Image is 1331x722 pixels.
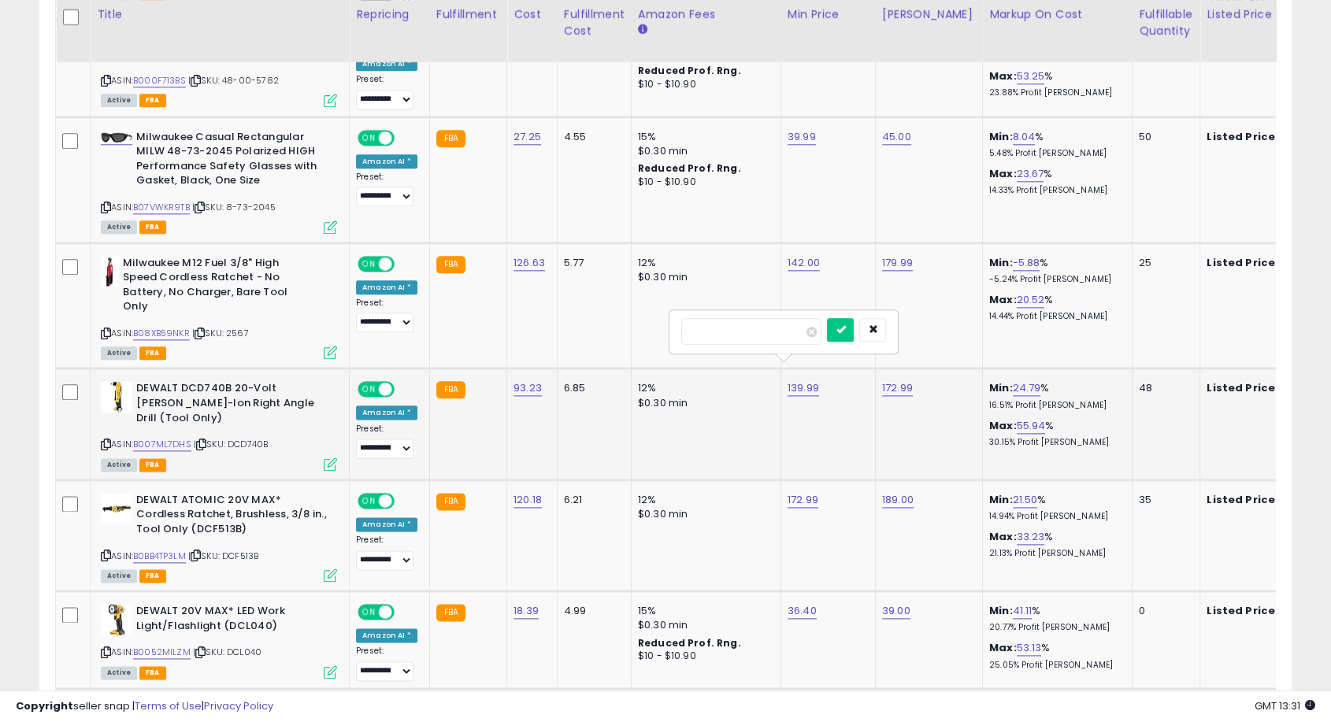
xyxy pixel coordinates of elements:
div: Repricing [356,6,423,23]
span: ON [359,605,379,619]
b: Listed Price: [1207,255,1278,270]
b: Max: [989,640,1017,655]
span: FBA [139,220,166,234]
b: Reduced Prof. Rng. [638,636,741,650]
img: 31OjTs01kXL._SL40_.jpg [101,256,119,287]
span: | SKU: 2567 [192,327,249,339]
a: -5.88 [1013,255,1040,271]
a: B007ML7DHS [133,438,191,451]
a: 53.25 [1017,68,1045,84]
a: 39.99 [788,129,816,145]
a: B0BB4TP3LM [133,550,186,563]
div: % [989,530,1120,559]
a: 33.23 [1017,529,1045,545]
div: Preset: [356,424,417,459]
span: OFF [392,131,417,144]
div: 12% [638,381,769,395]
span: 2025-10-14 13:31 GMT [1255,698,1315,713]
div: 50 [1139,130,1188,144]
p: -5.24% Profit [PERSON_NAME] [989,274,1120,285]
img: 31R3fY+reOL._SL40_.jpg [101,604,132,635]
div: 12% [638,256,769,270]
div: ASIN: [101,381,337,468]
b: Min: [989,380,1013,395]
div: Preset: [356,298,417,333]
div: % [989,167,1120,196]
span: All listings currently available for purchase on Amazon [101,94,137,107]
a: 45.00 [882,129,911,145]
span: | SKU: DCD740B [194,438,268,450]
a: 139.99 [788,380,819,396]
div: % [989,130,1120,159]
span: FBA [139,666,166,679]
div: ASIN: [101,256,337,358]
div: Preset: [356,646,417,681]
b: DEWALT 20V MAX* LED Work Light/Flashlight (DCL040) [136,604,328,637]
span: | SKU: 48-00-5782 [188,74,279,87]
div: 0 [1139,604,1188,618]
p: 20.77% Profit [PERSON_NAME] [989,622,1120,633]
a: B0052MILZM [133,646,191,659]
b: Listed Price: [1207,129,1278,144]
a: B000F713BS [133,74,186,87]
span: OFF [392,494,417,507]
div: $0.30 min [638,396,769,410]
span: | SKU: DCL040 [193,646,261,658]
p: 14.44% Profit [PERSON_NAME] [989,311,1120,322]
b: Listed Price: [1207,380,1278,395]
a: 120.18 [513,492,542,508]
div: 48 [1139,381,1188,395]
b: DEWALT DCD740B 20-Volt [PERSON_NAME]-Ion Right Angle Drill (Tool Only) [136,381,328,429]
b: Reduced Prof. Rng. [638,64,741,77]
small: FBA [436,256,465,273]
img: 41Pl7d-0eeL._SL40_.jpg [101,381,132,413]
a: 8.04 [1013,129,1036,145]
div: Preset: [356,172,417,207]
div: $10 - $10.90 [638,176,769,189]
div: ASIN: [101,604,337,677]
div: 15% [638,604,769,618]
a: 39.00 [882,603,910,619]
div: ASIN: [101,493,337,580]
a: 21.50 [1013,492,1038,508]
b: DEWALT ATOMIC 20V MAX* Cordless Ratchet, Brushless, 3/8 in., Tool Only (DCF513B) [136,493,328,541]
b: Listed Price: [1207,603,1278,618]
small: FBA [436,604,465,621]
b: Reduced Prof. Rng. [638,161,741,175]
div: Amazon AI * [356,517,417,531]
div: $0.30 min [638,144,769,158]
a: 93.23 [513,380,542,396]
span: ON [359,257,379,270]
a: 126.63 [513,255,545,271]
span: ON [359,131,379,144]
a: 20.52 [1017,292,1045,308]
b: Min: [989,129,1013,144]
div: Amazon AI * [356,628,417,642]
small: FBA [436,130,465,147]
div: 25 [1139,256,1188,270]
span: All listings currently available for purchase on Amazon [101,569,137,583]
span: All listings currently available for purchase on Amazon [101,458,137,472]
a: 172.99 [882,380,913,396]
div: Fulfillable Quantity [1139,6,1193,39]
div: Preset: [356,535,417,570]
b: Milwaukee Casual Rectangular MILW 48-73-2045 Polarized HIGH Performance Safety Glasses with Gaske... [136,130,328,192]
div: [PERSON_NAME] [882,6,976,23]
div: $10 - $10.90 [638,78,769,91]
b: Max: [989,166,1017,181]
div: Min Price [788,6,869,23]
p: 25.05% Profit [PERSON_NAME] [989,660,1120,671]
b: Max: [989,529,1017,544]
a: B07VWKR9TB [133,201,190,214]
span: FBA [139,569,166,583]
span: | SKU: 8-73-2045 [192,201,276,213]
p: 21.13% Profit [PERSON_NAME] [989,548,1120,559]
div: % [989,493,1120,522]
div: Amazon AI * [356,154,417,168]
div: $0.30 min [638,507,769,521]
div: Title [97,6,343,23]
a: 18.39 [513,603,539,619]
a: 172.99 [788,492,818,508]
div: Markup on Cost [989,6,1125,23]
b: Min: [989,603,1013,618]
